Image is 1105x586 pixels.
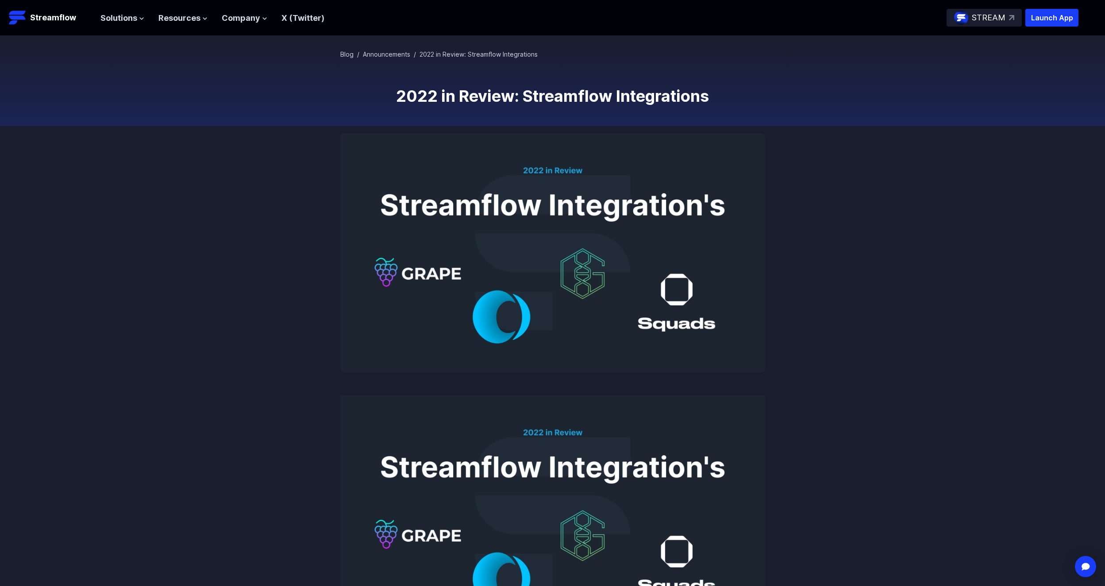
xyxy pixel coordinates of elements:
[954,11,968,25] img: streamflow-logo-circle.png
[30,12,76,24] p: Streamflow
[420,50,538,58] span: 2022 in Review: Streamflow Integrations
[158,12,208,25] button: Resources
[100,12,137,25] span: Solutions
[100,12,144,25] button: Solutions
[9,9,27,27] img: Streamflow Logo
[947,9,1022,27] a: STREAM
[340,50,354,58] a: Blog
[222,12,267,25] button: Company
[357,50,359,58] span: /
[281,13,324,23] a: X (Twitter)
[158,12,200,25] span: Resources
[1025,9,1078,27] button: Launch App
[972,12,1005,24] p: STREAM
[1009,15,1014,20] img: top-right-arrow.svg
[1075,556,1096,577] div: Open Intercom Messenger
[9,9,92,27] a: Streamflow
[363,50,410,58] a: Announcements
[222,12,260,25] span: Company
[340,87,765,105] h1: 2022 in Review: Streamflow Integrations
[340,133,765,372] img: 2022 in Review: Streamflow Integrations
[414,50,416,58] span: /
